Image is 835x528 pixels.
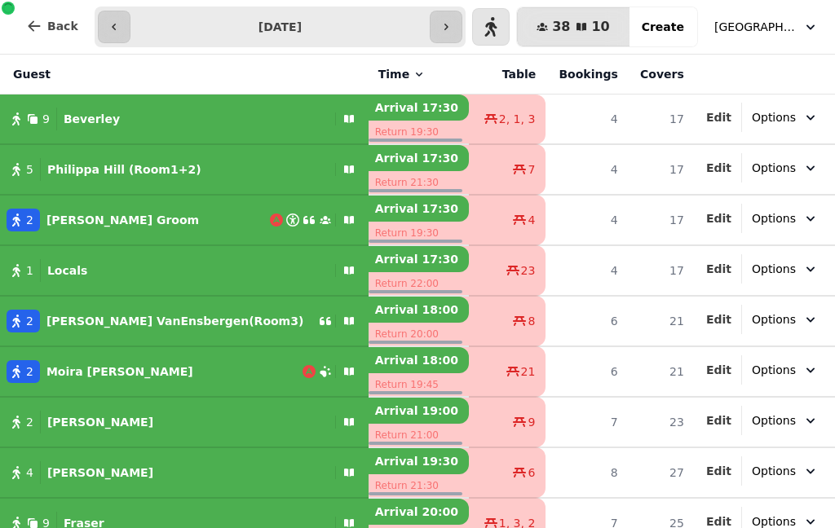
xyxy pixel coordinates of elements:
[705,12,828,42] button: [GEOGRAPHIC_DATA]
[752,412,796,429] span: Options
[369,145,469,171] p: Arrival 17:30
[628,346,694,397] td: 21
[369,424,469,447] p: Return 21:00
[369,95,469,121] p: Arrival 17:30
[26,464,33,481] span: 4
[369,347,469,373] p: Arrival 18:00
[752,210,796,227] span: Options
[706,210,731,227] button: Edit
[26,363,33,380] span: 2
[706,162,731,174] span: Edit
[517,7,630,46] button: 3810
[546,55,627,95] th: Bookings
[528,414,535,430] span: 9
[528,161,535,178] span: 7
[628,55,694,95] th: Covers
[528,464,535,481] span: 6
[706,516,731,527] span: Edit
[628,447,694,498] td: 27
[369,272,469,295] p: Return 22:00
[546,346,627,397] td: 6
[742,204,828,233] button: Options
[752,109,796,125] span: Options
[528,212,535,228] span: 4
[378,66,409,82] span: Time
[528,313,535,329] span: 8
[499,111,536,127] span: 2, 1, 3
[706,362,731,378] button: Edit
[369,121,469,143] p: Return 19:30
[64,111,120,127] p: Beverley
[546,245,627,296] td: 4
[369,297,469,323] p: Arrival 18:00
[591,20,609,33] span: 10
[46,313,303,329] p: [PERSON_NAME] VanEnsbergen(Room3)
[752,311,796,328] span: Options
[742,103,828,132] button: Options
[546,447,627,498] td: 8
[369,373,469,396] p: Return 19:45
[521,363,536,380] span: 21
[26,414,33,430] span: 2
[742,456,828,486] button: Options
[369,448,469,474] p: Arrival 19:30
[628,296,694,346] td: 21
[742,254,828,284] button: Options
[378,66,426,82] button: Time
[706,213,731,224] span: Edit
[752,463,796,479] span: Options
[742,305,828,334] button: Options
[369,196,469,222] p: Arrival 17:30
[46,212,199,228] p: [PERSON_NAME] Groom
[706,263,731,275] span: Edit
[714,19,796,35] span: [GEOGRAPHIC_DATA]
[706,412,731,429] button: Edit
[706,463,731,479] button: Edit
[47,20,78,32] span: Back
[628,245,694,296] td: 17
[369,246,469,272] p: Arrival 17:30
[26,313,33,329] span: 2
[642,21,684,33] span: Create
[546,95,627,145] td: 4
[369,222,469,244] p: Return 19:30
[42,111,50,127] span: 9
[26,262,33,279] span: 1
[628,195,694,245] td: 17
[26,212,33,228] span: 2
[706,109,731,125] button: Edit
[628,95,694,145] td: 17
[26,161,33,178] span: 5
[742,153,828,183] button: Options
[706,465,731,477] span: Edit
[706,112,731,123] span: Edit
[546,296,627,346] td: 6
[706,314,731,325] span: Edit
[752,261,796,277] span: Options
[552,20,570,33] span: 38
[742,406,828,435] button: Options
[521,262,536,279] span: 23
[369,499,469,525] p: Arrival 20:00
[752,160,796,176] span: Options
[546,195,627,245] td: 4
[13,7,91,46] button: Back
[469,55,546,95] th: Table
[546,397,627,447] td: 7
[752,362,796,378] span: Options
[706,415,731,426] span: Edit
[47,414,153,430] p: [PERSON_NAME]
[47,262,87,279] p: Locals
[706,364,731,376] span: Edit
[629,7,697,46] button: Create
[369,398,469,424] p: Arrival 19:00
[628,397,694,447] td: 23
[369,323,469,345] p: Return 20:00
[706,160,731,176] button: Edit
[706,261,731,277] button: Edit
[706,311,731,328] button: Edit
[369,171,469,194] p: Return 21:30
[628,144,694,195] td: 17
[47,161,201,178] p: Philippa Hill (Room1+2)
[46,363,193,380] p: Moira [PERSON_NAME]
